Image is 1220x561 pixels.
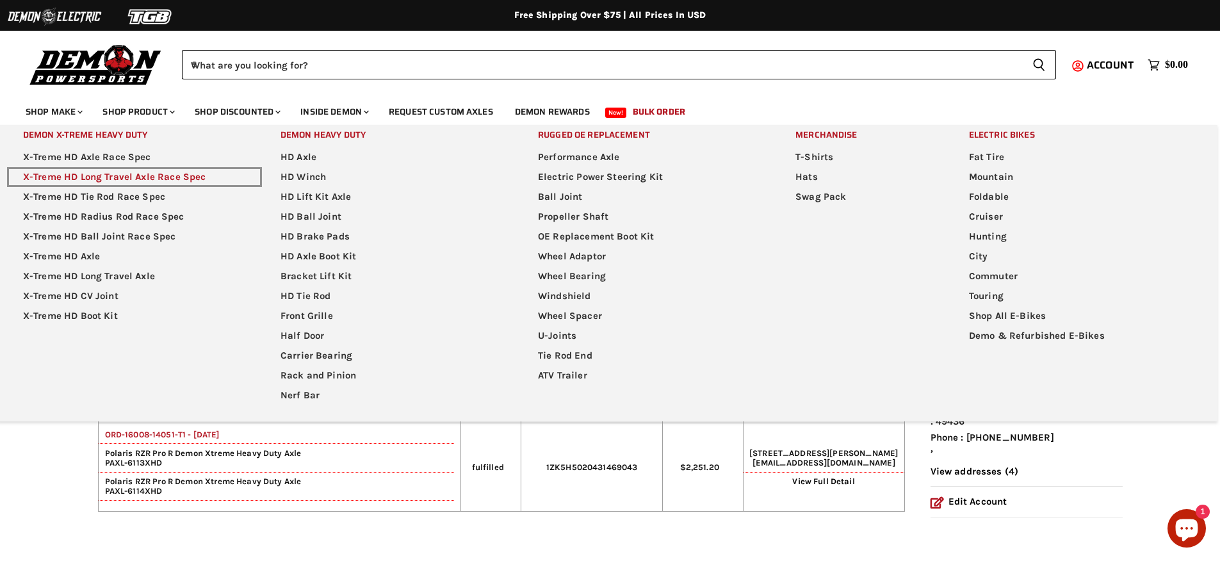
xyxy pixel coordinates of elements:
a: X-Treme HD Long Travel Axle [7,266,262,286]
a: Mountain [953,167,1208,187]
a: Commuter [953,266,1208,286]
a: Edit Account [931,496,1007,507]
inbox-online-store-chat: Shopify online store chat [1164,509,1210,551]
a: X-Treme HD Axle Race Spec [7,147,262,167]
a: Merchandise [779,125,950,145]
span: [EMAIL_ADDRESS][DOMAIN_NAME] [752,458,895,467]
a: HD Brake Pads [264,227,519,247]
a: Account [1081,60,1141,71]
a: Electric Bikes [953,125,1208,145]
a: Hunting [953,227,1208,247]
a: Half Door [264,326,519,346]
span: $2,251.20 [680,462,719,472]
span: PAXL-6113XHD [99,458,163,467]
a: City [953,247,1208,266]
a: Windshield [522,286,777,306]
a: X-Treme HD Long Travel Axle Race Spec [7,167,262,187]
form: Product [182,50,1056,79]
a: Shop Make [16,99,90,125]
td: [STREET_ADDRESS][PERSON_NAME] [743,423,904,512]
a: ORD-16008-14051-T1 - [DATE] [99,430,220,439]
a: HD Ball Joint [264,207,519,227]
a: Tie Rod End [522,346,777,366]
a: Front Grille [264,306,519,326]
img: Demon Electric Logo 2 [6,4,102,29]
a: HD Tie Rod [264,286,519,306]
span: PAXL-6114XHD [99,486,163,496]
a: Carrier Bearing [264,346,519,366]
a: Nerf Bar [264,386,519,405]
a: Demo & Refurbished E-Bikes [953,326,1208,346]
a: Shop Discounted [185,99,288,125]
a: View addresses (4) [931,466,1019,477]
span: Polaris RZR Pro R Demon Xtreme Heavy Duty Axle [99,448,455,458]
a: HD Winch [264,167,519,187]
span: $0.00 [1165,59,1188,71]
a: Touring [953,286,1208,306]
a: X-Treme HD Tie Rod Race Spec [7,187,262,207]
a: Demon Rewards [505,99,599,125]
a: X-Treme HD Boot Kit [7,306,262,326]
ul: Main menu [953,147,1208,346]
a: Fat Tire [953,147,1208,167]
a: Hats [779,167,950,187]
a: Demon X-treme Heavy Duty [7,125,262,145]
ul: Main menu [264,147,519,405]
a: $0.00 [1141,56,1194,74]
a: Rack and Pinion [264,366,519,386]
a: Demon Heavy Duty [264,125,519,145]
a: X-Treme HD Ball Joint Race Spec [7,227,262,247]
a: Wheel Spacer [522,306,777,326]
a: U-Joints [522,326,777,346]
a: OE Replacement Boot Kit [522,227,777,247]
a: HD Lift Kit Axle [264,187,519,207]
a: Bulk Order [623,99,695,125]
ul: Main menu [522,147,777,386]
a: X-Treme HD Radius Rod Race Spec [7,207,262,227]
td: 1ZK5H5020431469043 [521,423,662,512]
a: Bracket Lift Kit [264,266,519,286]
img: TGB Logo 2 [102,4,199,29]
td: fulfilled [461,423,521,512]
a: Ball Joint [522,187,777,207]
li: Phone : [PHONE_NUMBER] [931,432,1123,443]
div: Free Shipping Over $75 | All Prices In USD [98,10,1123,21]
a: T-Shirts [779,147,950,167]
a: Wheel Adaptor [522,247,777,266]
a: Swag Pack [779,187,950,207]
ul: Main menu [7,147,262,326]
ul: Main menu [16,93,1185,125]
a: Request Custom Axles [379,99,503,125]
span: New! [605,108,627,118]
img: Demon Powersports [26,42,166,87]
a: Rugged OE Replacement [522,125,777,145]
a: Shop Product [93,99,183,125]
span: Polaris RZR Pro R Demon Xtreme Heavy Duty Axle [99,476,455,486]
input: When autocomplete results are available use up and down arrows to review and enter to select [182,50,1022,79]
span: Account [1087,57,1134,73]
a: View Full Detail [792,476,854,486]
a: Shop All E-Bikes [953,306,1208,326]
a: HD Axle [264,147,519,167]
a: Electric Power Steering Kit [522,167,777,187]
a: Cruiser [953,207,1208,227]
a: X-Treme HD Axle [7,247,262,266]
a: X-Treme HD CV Joint [7,286,262,306]
a: HD Axle Boot Kit [264,247,519,266]
ul: Main menu [779,147,950,207]
a: Wheel Bearing [522,266,777,286]
button: Search [1022,50,1056,79]
a: Performance Axle [522,147,777,167]
a: Inside Demon [291,99,377,125]
a: Foldable [953,187,1208,207]
a: ATV Trailer [522,366,777,386]
a: Propeller Shaft [522,207,777,227]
